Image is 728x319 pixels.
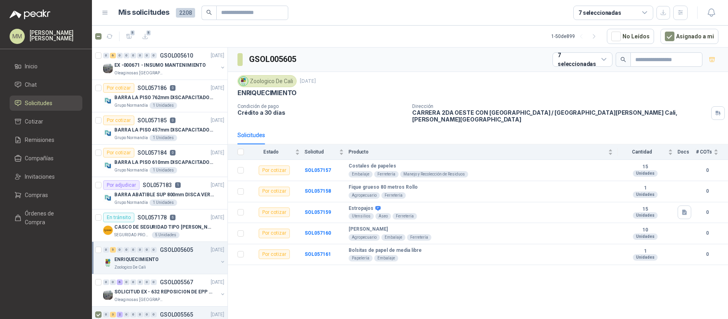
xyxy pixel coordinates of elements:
[633,254,658,261] div: Unidades
[118,7,170,18] h1: Mis solicitudes
[407,234,431,241] div: Ferretería
[103,290,113,300] img: Company Logo
[103,96,113,106] img: Company Logo
[305,188,331,194] a: SOL057158
[305,209,331,215] b: SOL057159
[349,255,373,261] div: Papelería
[349,192,380,199] div: Agropecuario
[618,149,666,155] span: Cantidad
[25,136,54,144] span: Remisiones
[305,144,349,160] th: Solicitud
[138,150,167,156] p: SOL057184
[103,128,113,138] img: Company Logo
[137,279,143,285] div: 0
[10,77,82,92] a: Chat
[114,167,148,173] p: Grupo Normandía
[110,247,116,253] div: 5
[170,118,176,123] p: 0
[211,311,224,319] p: [DATE]
[114,297,165,303] p: Oleaginosas [GEOGRAPHIC_DATA][PERSON_NAME]
[10,151,82,166] a: Compañías
[130,312,136,317] div: 0
[160,53,193,58] p: GSOL005610
[92,112,227,145] a: Por cotizarSOL0571850[DATE] Company LogoBARRA LA PISO 457mm DISCAPACITADOS SOCOGrupo Normandía1 U...
[152,232,180,238] div: 5 Unidades
[349,247,422,254] b: Bolsitas de papel de media libre
[393,213,417,219] div: Ferretería
[103,161,113,170] img: Company Logo
[138,118,167,123] p: SOL057185
[114,264,146,271] p: Zoologico De Cali
[92,80,227,112] a: Por cotizarSOL0571860[DATE] Company LogoBARRA LA PISO 762mm DISCAPACITADOS SOCOGrupo Normandía1 U...
[138,215,167,220] p: SOL057178
[618,248,673,255] b: 1
[124,53,130,58] div: 0
[137,53,143,58] div: 0
[150,199,177,206] div: 1 Unidades
[139,30,152,43] button: 5
[160,312,193,317] p: GSOL005565
[103,225,113,235] img: Company Logo
[618,164,673,170] b: 15
[237,104,406,109] p: Condición de pago
[150,102,177,109] div: 1 Unidades
[92,209,227,242] a: En tránsitoSOL0571786[DATE] Company LogoCASCO DE SEGURIDAD TIPO [PERSON_NAME]SEGURIDAD PROVISER L...
[170,85,176,91] p: 0
[150,167,177,173] div: 1 Unidades
[633,212,658,219] div: Unidades
[124,247,130,253] div: 0
[103,312,109,317] div: 0
[144,279,150,285] div: 0
[249,149,293,155] span: Estado
[607,29,654,44] button: No Leídos
[237,75,297,87] div: Zoologico De Cali
[103,83,134,93] div: Por cotizar
[259,249,290,259] div: Por cotizar
[103,53,109,58] div: 0
[151,247,157,253] div: 0
[30,30,82,41] p: [PERSON_NAME] [PERSON_NAME]
[660,29,718,44] button: Asignado a mi
[10,169,82,184] a: Invitaciones
[412,104,708,109] p: Dirección
[349,213,374,219] div: Utensilios
[305,167,331,173] a: SOL057157
[678,144,696,160] th: Docs
[114,135,148,141] p: Grupo Normandía
[206,10,212,15] span: search
[146,30,152,36] span: 5
[259,165,290,175] div: Por cotizar
[103,245,226,271] a: 0 5 0 0 0 0 0 0 GSOL005605[DATE] Company LogoENRIQUECIMIENTOZoologico De Cali
[144,312,150,317] div: 0
[124,312,130,317] div: 0
[25,209,75,227] span: Órdenes de Compra
[211,52,224,60] p: [DATE]
[103,116,134,125] div: Por cotizar
[349,171,373,177] div: Embalaje
[305,251,331,257] a: SOL057161
[114,102,148,109] p: Grupo Normandía
[25,80,37,89] span: Chat
[633,191,658,198] div: Unidades
[114,232,150,238] p: SEGURIDAD PROVISER LTDA
[103,180,140,190] div: Por adjudicar
[10,206,82,230] a: Órdenes de Compra
[400,171,468,177] div: Manejo y Recolección de Residuos
[144,247,150,253] div: 0
[696,209,718,216] b: 0
[130,279,136,285] div: 0
[211,246,224,254] p: [DATE]
[10,96,82,111] a: Solicitudes
[349,226,388,233] b: [PERSON_NAME]
[114,191,214,199] p: BARRA ABATIBLE SUP 800mm DISCA VERT SOCO
[237,89,297,97] p: ENRIQUECIMIENTO
[170,215,176,220] p: 6
[558,51,598,68] div: 7 seleccionadas
[114,288,214,296] p: SOLICITUD EX - 632 REPOSICION DE EPP #2
[696,229,718,237] b: 0
[103,193,113,203] img: Company Logo
[103,64,113,73] img: Company Logo
[305,230,331,236] b: SOL057160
